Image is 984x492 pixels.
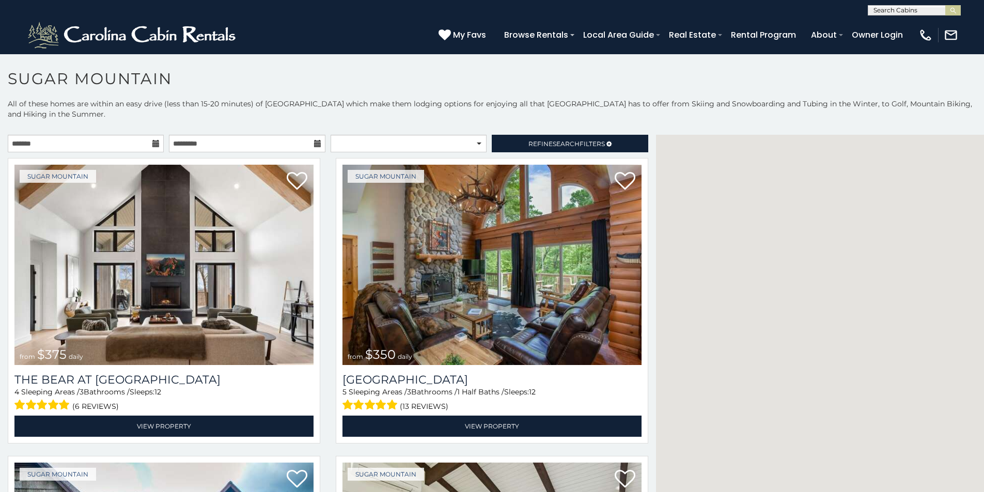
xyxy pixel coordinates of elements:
span: 5 [342,387,347,396]
span: $375 [37,347,67,362]
span: $350 [365,347,396,362]
a: Grouse Moor Lodge from $350 daily [342,165,642,365]
a: Sugar Mountain [348,468,424,481]
a: Add to favorites [287,469,307,490]
span: daily [398,353,412,360]
a: Add to favorites [615,469,635,490]
span: daily [69,353,83,360]
a: Browse Rentals [499,26,573,44]
span: (13 reviews) [400,400,448,413]
a: The Bear At [GEOGRAPHIC_DATA] [14,373,314,387]
img: The Bear At Sugar Mountain [14,165,314,365]
img: mail-regular-white.png [944,28,958,42]
a: Sugar Mountain [348,170,424,183]
span: 12 [529,387,536,396]
span: 12 [154,387,161,396]
a: RefineSearchFilters [492,135,648,152]
span: Refine Filters [528,140,605,148]
a: My Favs [439,28,489,42]
span: 1 Half Baths / [457,387,504,396]
h3: Grouse Moor Lodge [342,373,642,387]
a: Local Area Guide [578,26,659,44]
a: View Property [342,416,642,437]
span: My Favs [453,28,486,41]
span: 4 [14,387,19,396]
a: The Bear At Sugar Mountain from $375 daily [14,165,314,365]
span: 3 [80,387,84,396]
img: Grouse Moor Lodge [342,165,642,365]
a: [GEOGRAPHIC_DATA] [342,373,642,387]
a: Add to favorites [615,171,635,193]
img: phone-regular-white.png [918,28,933,42]
h3: The Bear At Sugar Mountain [14,373,314,387]
a: Sugar Mountain [20,170,96,183]
span: Search [553,140,580,148]
span: 3 [407,387,411,396]
a: Rental Program [726,26,801,44]
div: Sleeping Areas / Bathrooms / Sleeps: [14,387,314,413]
span: (6 reviews) [72,400,119,413]
span: from [348,353,363,360]
img: White-1-2.png [26,20,240,51]
a: View Property [14,416,314,437]
a: Real Estate [664,26,721,44]
a: Add to favorites [287,171,307,193]
a: About [806,26,842,44]
div: Sleeping Areas / Bathrooms / Sleeps: [342,387,642,413]
a: Owner Login [847,26,908,44]
span: from [20,353,35,360]
a: Sugar Mountain [20,468,96,481]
